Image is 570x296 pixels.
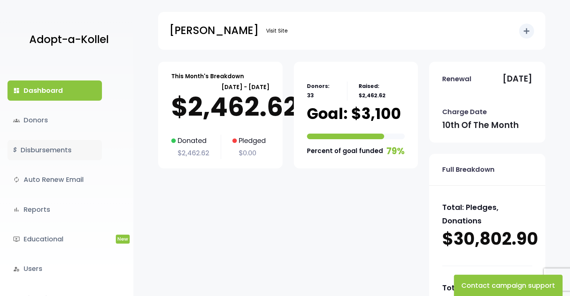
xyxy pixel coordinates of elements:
a: groupsDonors [7,110,102,130]
i: autorenew [13,176,20,183]
p: Full Breakdown [442,164,495,176]
p: $2,462.62 [171,92,269,122]
p: [DATE] - [DATE] [171,82,269,92]
p: Total: Pledges, Donations [442,201,532,228]
i: dashboard [13,87,20,94]
a: dashboardDashboard [7,80,102,101]
a: autorenewAuto Renew Email [7,170,102,190]
a: manage_accountsUsers [7,259,102,279]
a: Visit Site [262,24,292,38]
p: $30,802.90 [442,228,532,251]
p: Goal: $3,100 [307,104,401,123]
p: Raised: $2,462.62 [359,82,405,100]
p: 79% [386,143,405,159]
p: Charge Date [442,106,487,118]
p: Total: Donations [442,281,532,295]
p: 10th of the month [442,118,519,133]
p: [DATE] [503,71,532,86]
i: $ [13,145,17,156]
a: ondemand_videoEducationalNew [7,229,102,249]
p: [PERSON_NAME] [169,21,259,40]
span: groups [13,117,20,124]
p: Renewal [442,73,471,85]
i: add [522,27,531,36]
a: bar_chartReports [7,199,102,220]
p: This Month's Breakdown [171,71,244,81]
p: Adopt-a-Kollel [29,30,109,49]
a: Adopt-a-Kollel [25,22,109,58]
p: $0.00 [232,147,266,159]
a: $Disbursements [7,140,102,160]
p: Percent of goal funded [307,145,383,157]
p: Donors: 33 [307,82,336,100]
p: Donated [171,135,209,147]
i: ondemand_video [13,236,20,242]
p: Pledged [232,135,266,147]
button: add [519,24,534,39]
i: bar_chart [13,206,20,213]
button: Contact campaign support [454,275,563,296]
i: manage_accounts [13,266,20,272]
p: $2,462.62 [171,147,209,159]
span: New [116,235,130,243]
